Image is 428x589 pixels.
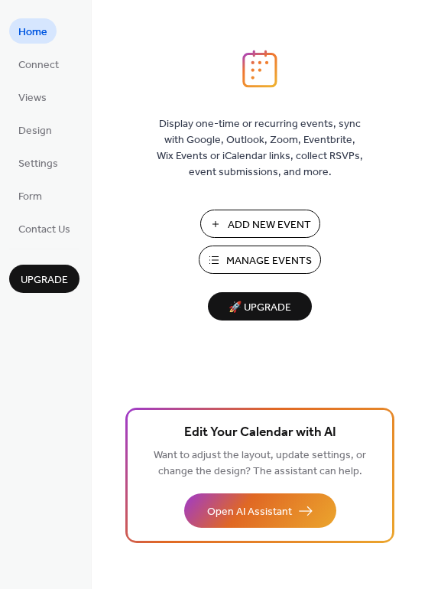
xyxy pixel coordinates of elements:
[9,51,68,76] a: Connect
[9,216,79,241] a: Contact Us
[242,50,277,88] img: logo_icon.svg
[18,156,58,172] span: Settings
[154,445,366,482] span: Want to adjust the layout, update settings, or change the design? The assistant can help.
[200,210,320,238] button: Add New Event
[208,292,312,321] button: 🚀 Upgrade
[18,189,42,205] span: Form
[228,217,311,233] span: Add New Event
[18,24,47,41] span: Home
[21,272,68,288] span: Upgrade
[207,504,292,520] span: Open AI Assistant
[199,246,321,274] button: Manage Events
[9,18,57,44] a: Home
[18,222,70,238] span: Contact Us
[18,123,52,139] span: Design
[9,183,51,208] a: Form
[9,265,79,293] button: Upgrade
[157,116,363,181] span: Display one-time or recurring events, sync with Google, Outlook, Zoom, Eventbrite, Wix Events or ...
[18,90,47,106] span: Views
[18,57,59,73] span: Connect
[184,422,336,444] span: Edit Your Calendar with AI
[9,117,61,142] a: Design
[226,253,312,269] span: Manage Events
[184,493,336,528] button: Open AI Assistant
[9,150,67,175] a: Settings
[217,298,303,318] span: 🚀 Upgrade
[9,84,56,109] a: Views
